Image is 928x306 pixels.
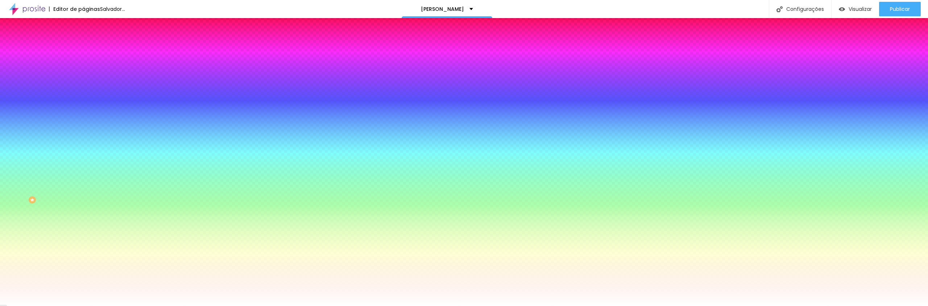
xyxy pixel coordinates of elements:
font: Salvador... [100,5,125,13]
font: Configurações [786,5,824,13]
font: Editor de páginas [53,5,100,13]
img: Ícone [776,6,783,12]
font: Publicar [890,5,910,13]
font: Visualizar [849,5,872,13]
img: view-1.svg [839,6,845,12]
font: [PERSON_NAME] [421,5,464,13]
button: Visualizar [832,2,879,16]
button: Publicar [879,2,921,16]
